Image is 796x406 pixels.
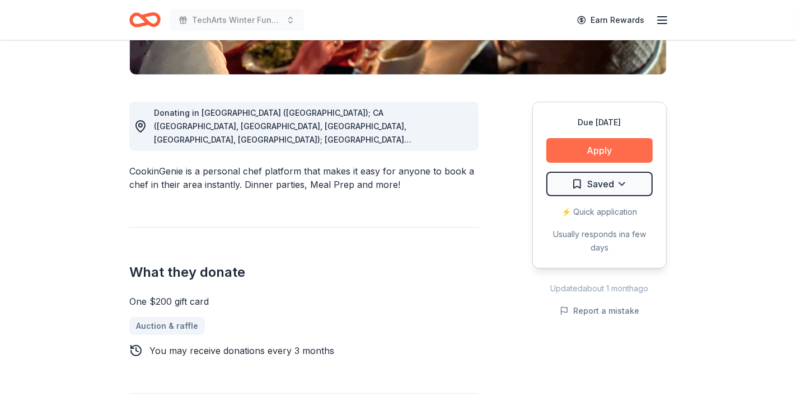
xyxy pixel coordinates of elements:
[546,228,653,254] div: Usually responds in a few days
[546,138,653,163] button: Apply
[149,344,334,357] div: You may receive donations every 3 months
[129,263,479,281] h2: What they donate
[129,164,479,191] div: CookinGenie is a personal chef platform that makes it easy for anyone to book a chef in their are...
[154,108,451,386] span: Donating in [GEOGRAPHIC_DATA] ([GEOGRAPHIC_DATA]); CA ([GEOGRAPHIC_DATA], [GEOGRAPHIC_DATA], [GEO...
[129,317,205,335] a: Auction & raffle
[192,13,282,27] span: TechArts Winter Fundraiser
[546,205,653,219] div: ⚡️ Quick application
[129,7,161,33] a: Home
[532,282,667,295] div: Updated about 1 month ago
[546,172,653,196] button: Saved
[560,304,639,318] button: Report a mistake
[129,295,479,308] div: One $200 gift card
[170,9,304,31] button: TechArts Winter Fundraiser
[570,10,651,30] a: Earn Rewards
[546,116,653,129] div: Due [DATE]
[587,177,614,191] span: Saved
